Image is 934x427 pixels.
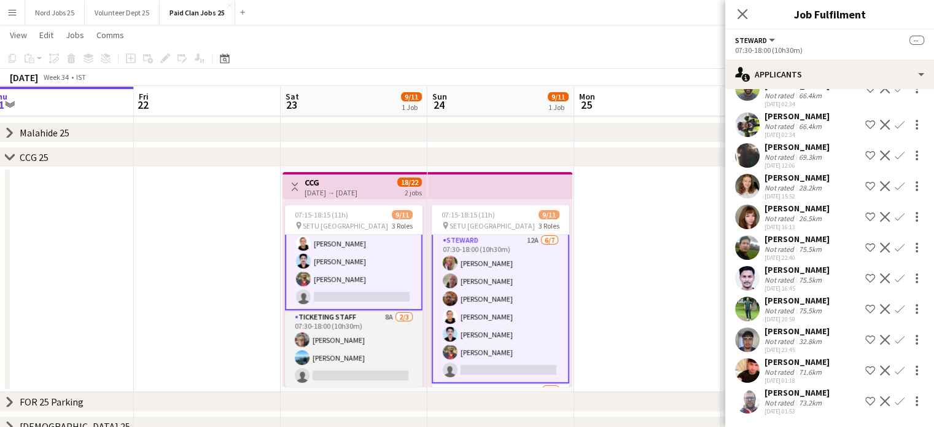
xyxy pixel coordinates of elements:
div: Not rated [765,214,796,223]
div: 73.2km [796,398,824,407]
span: 07:15-18:15 (11h) [295,210,348,219]
div: [PERSON_NAME] [765,203,830,214]
div: Not rated [765,398,796,407]
a: Edit [34,27,58,43]
div: 07:30-18:00 (10h30m) [735,45,924,55]
div: 66.4km [796,122,824,131]
span: 9/11 [401,92,422,101]
div: 28.2km [796,183,824,192]
span: Sun [432,91,447,102]
button: Paid Clan Jobs 25 [160,1,235,25]
div: FOR 25 Parking [20,396,84,408]
span: 26 [724,98,740,112]
a: Comms [91,27,129,43]
div: Not rated [765,245,796,254]
button: Fix 5 errors [722,69,782,85]
span: 23 [284,98,299,112]
span: 07:15-18:15 (11h) [442,210,495,219]
span: Week 34 [41,72,71,82]
span: SETU [GEOGRAPHIC_DATA] [449,221,535,230]
div: Not rated [765,367,796,377]
div: [DATE] 20:59 [765,315,830,323]
h3: CCG [305,177,357,188]
div: [DATE] 22:40 [765,254,830,262]
span: 22 [137,98,149,112]
a: Jobs [61,27,89,43]
app-card-role: Steward12A6/707:30-18:00 (10h30m)[PERSON_NAME][PERSON_NAME][PERSON_NAME][PERSON_NAME][PERSON_NAME... [432,232,569,383]
span: -- [909,36,924,45]
div: [PERSON_NAME] [765,356,830,367]
div: [DATE] 12:06 [765,162,830,170]
span: SETU [GEOGRAPHIC_DATA] [303,221,388,230]
button: Steward [735,36,777,45]
span: 24 [430,98,447,112]
div: [DATE] 02:34 [765,100,860,108]
div: [PERSON_NAME] [765,111,830,122]
app-card-role: Ticketing Staff8A2/307:30-18:00 (10h30m)[PERSON_NAME][PERSON_NAME] [285,310,422,388]
div: 32.8km [796,337,824,346]
div: [DATE] → [DATE] [305,188,357,197]
div: [DATE] 02:34 [765,131,830,139]
div: [PERSON_NAME] [765,233,830,245]
div: Malahide 25 [20,127,69,139]
div: 26.5km [796,214,824,223]
div: [PERSON_NAME] [765,264,830,275]
span: View [10,29,27,41]
div: Not rated [765,306,796,315]
div: [DATE] 01:18 [765,377,830,385]
div: [DATE] 01:53 [765,407,830,415]
span: 9/11 [548,92,569,101]
span: Comms [96,29,124,41]
div: 2 jobs [405,187,422,197]
span: Fri [139,91,149,102]
div: Not rated [765,152,796,162]
div: Applicants [725,60,934,89]
span: 3 Roles [539,221,559,230]
div: 69.3km [796,152,824,162]
div: Not rated [765,91,796,100]
div: 75.5km [796,245,824,254]
div: [DATE] [10,71,38,84]
span: Sat [286,91,299,102]
div: 1 Job [548,103,568,112]
a: View [5,27,32,43]
div: [DATE] 15:52 [765,192,830,200]
span: 18/22 [397,178,422,187]
span: 3 Roles [392,221,413,230]
div: IST [76,72,86,82]
div: [PERSON_NAME] [765,326,830,337]
span: 25 [577,98,595,112]
div: [DATE] 16:45 [765,284,830,292]
div: 75.5km [796,306,824,315]
span: Jobs [66,29,84,41]
div: Not rated [765,183,796,192]
app-job-card: 07:15-18:15 (11h)9/11 SETU [GEOGRAPHIC_DATA]3 Roles07:15-18:15 (11h)[PERSON_NAME]Steward12A6/707:... [432,205,569,387]
app-job-card: 07:15-18:15 (11h)9/11 SETU [GEOGRAPHIC_DATA]3 Roles[PERSON_NAME][PERSON_NAME][PERSON_NAME][PERSON... [285,205,422,387]
span: Mon [579,91,595,102]
div: 1 Job [402,103,421,112]
span: 9/11 [392,210,413,219]
div: 66.4km [796,91,824,100]
div: [PERSON_NAME] [765,295,830,306]
div: [DATE] 23:45 [765,346,830,354]
div: 75.5km [796,275,824,284]
button: Volunteer Dept 25 [85,1,160,25]
div: CCG 25 [20,151,49,163]
div: [PERSON_NAME] [765,172,830,183]
div: Not rated [765,337,796,346]
div: Not rated [765,122,796,131]
span: Edit [39,29,53,41]
span: 9/11 [539,210,559,219]
app-card-role: [PERSON_NAME][PERSON_NAME][PERSON_NAME][PERSON_NAME][PERSON_NAME] [285,159,422,310]
h3: Job Fulfilment [725,6,934,22]
div: Not rated [765,275,796,284]
button: Nord Jobs 25 [25,1,85,25]
span: Steward [735,36,767,45]
div: 71.6km [796,367,824,377]
div: [PERSON_NAME] [765,141,830,152]
div: [DATE] 16:13 [765,223,830,231]
div: [PERSON_NAME] [765,387,830,398]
